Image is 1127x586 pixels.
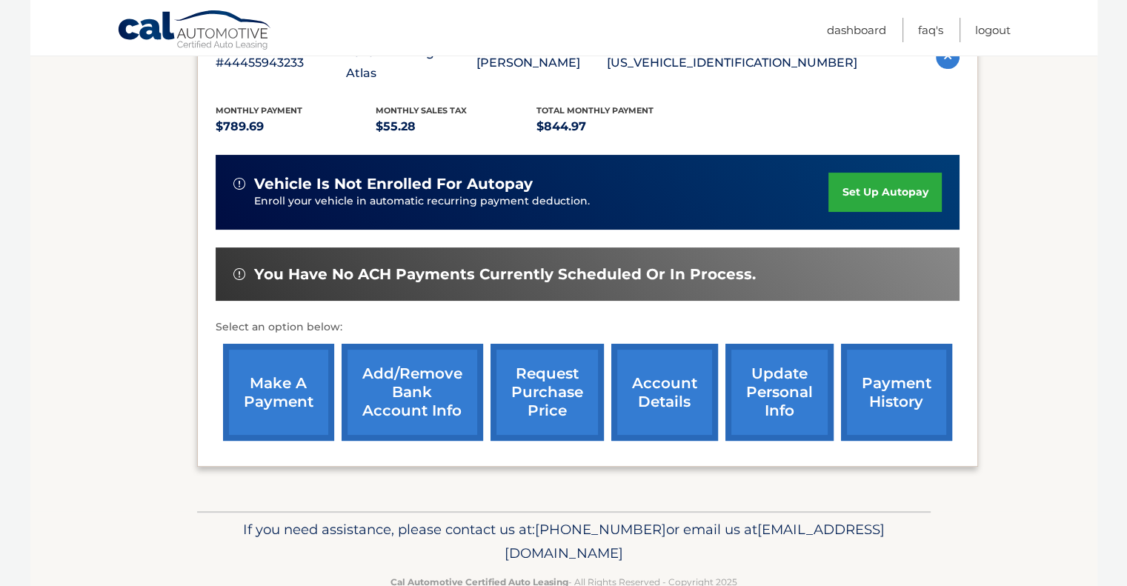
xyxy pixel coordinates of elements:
span: Monthly Payment [216,105,302,116]
span: [EMAIL_ADDRESS][DOMAIN_NAME] [505,521,885,562]
p: 2025 Volkswagen Atlas [346,42,476,84]
p: [PERSON_NAME] [476,53,607,73]
p: #44455943233 [216,53,346,73]
a: set up autopay [828,173,941,212]
a: account details [611,344,718,441]
img: alert-white.svg [233,178,245,190]
span: You have no ACH payments currently scheduled or in process. [254,265,756,284]
p: Select an option below: [216,319,960,336]
span: Monthly sales Tax [376,105,467,116]
p: $55.28 [376,116,536,137]
p: [US_VEHICLE_IDENTIFICATION_NUMBER] [607,53,857,73]
p: $789.69 [216,116,376,137]
span: vehicle is not enrolled for autopay [254,175,533,193]
a: Logout [975,18,1011,42]
img: accordion-active.svg [936,45,960,69]
p: Enroll your vehicle in automatic recurring payment deduction. [254,193,829,210]
img: alert-white.svg [233,268,245,280]
span: Total Monthly Payment [536,105,654,116]
p: $844.97 [536,116,697,137]
a: FAQ's [918,18,943,42]
a: update personal info [725,344,834,441]
a: Add/Remove bank account info [342,344,483,441]
a: request purchase price [491,344,604,441]
a: Cal Automotive [117,10,273,53]
a: payment history [841,344,952,441]
p: If you need assistance, please contact us at: or email us at [207,518,921,565]
span: [PHONE_NUMBER] [535,521,666,538]
a: Dashboard [827,18,886,42]
a: make a payment [223,344,334,441]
